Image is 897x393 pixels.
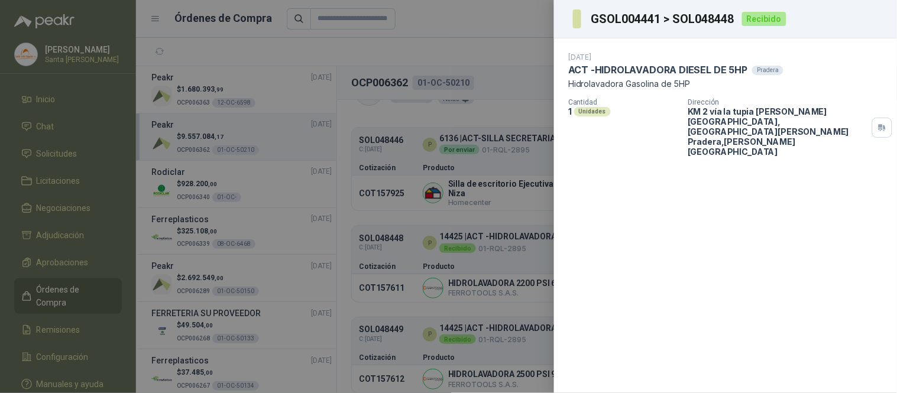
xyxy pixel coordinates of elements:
p: KM 2 vía la tupia [PERSON_NAME][GEOGRAPHIC_DATA], [GEOGRAPHIC_DATA][PERSON_NAME] Pradera , [PERSO... [688,106,867,157]
p: [DATE] [568,53,592,61]
p: Hidrolavadora Gasolina de 5HP [568,79,883,89]
p: Dirección [688,98,867,106]
h3: GSOL004441 > SOL048448 [591,13,735,25]
p: ACT -HIDROLAVADORA DIESEL DE 5HP [568,64,747,76]
div: Recibido [742,12,786,26]
p: 1 [568,106,572,116]
div: Unidades [574,107,611,116]
div: Pradera [752,66,783,75]
p: Cantidad [568,98,678,106]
